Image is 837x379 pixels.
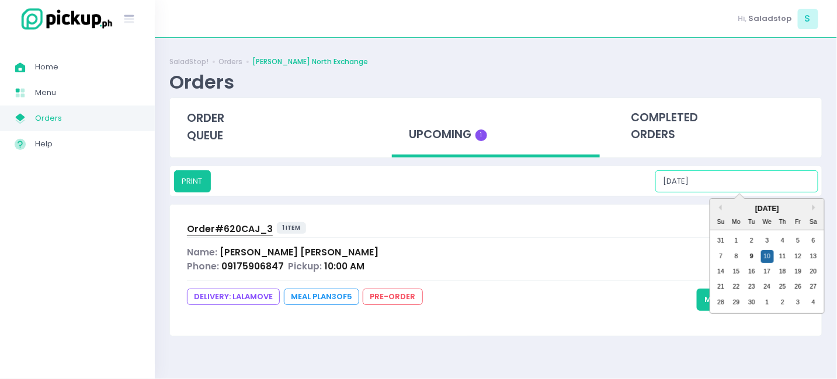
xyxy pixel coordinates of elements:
img: logo [15,6,114,31]
a: Orders [218,57,242,67]
div: day-6 [807,234,820,247]
div: day-31 [714,234,727,247]
div: day-22 [730,280,743,293]
button: PRINT [174,170,211,192]
div: day-19 [791,265,804,278]
span: Pickup: [288,260,322,272]
div: Su [714,216,727,229]
span: Orders [35,111,140,126]
div: day-21 [714,280,727,293]
span: 1 item [277,222,307,234]
div: upcoming [392,98,599,158]
span: 10:00 AM [324,260,364,272]
div: Sa [807,216,820,229]
div: day-29 [730,296,743,309]
div: We [761,216,774,229]
span: 1 [475,129,487,141]
div: day-20 [807,265,820,278]
div: Th [776,216,789,229]
div: day-4 [776,234,789,247]
div: Mo [730,216,743,229]
div: day-10 [761,250,774,263]
div: day-3 [761,234,774,247]
span: Phone: [187,260,219,272]
div: month-2025-09 [713,233,821,310]
span: Saladstop [749,13,792,24]
div: day-2 [745,234,758,247]
div: day-16 [745,265,758,278]
div: day-1 [730,234,743,247]
div: day-24 [761,280,774,293]
a: [PERSON_NAME] North Exchange [252,57,368,67]
div: day-18 [776,265,789,278]
div: day-13 [807,250,820,263]
span: pre-order [363,289,422,305]
span: Menu [35,85,140,100]
div: Orders [169,71,234,93]
span: 09175906847 [221,260,284,272]
a: SaladStop! [169,57,209,67]
div: day-23 [745,280,758,293]
div: day-9 [745,250,758,263]
button: Previous Month [716,205,722,210]
span: Help [35,136,140,152]
div: completed orders [614,98,822,155]
div: Tu [745,216,758,229]
div: Fr [791,216,804,229]
button: Move to Order Queue [697,289,805,311]
span: Hi, [738,13,747,24]
span: Order# 620CAJ_3 [187,223,273,235]
div: day-27 [807,280,820,293]
span: order queue [187,110,224,143]
span: S [798,9,818,29]
div: [DATE] [710,203,824,214]
div: day-4 [807,296,820,309]
div: day-15 [730,265,743,278]
span: [PERSON_NAME] [PERSON_NAME] [220,246,378,258]
div: day-26 [791,280,804,293]
span: Name: [187,246,217,258]
div: day-17 [761,265,774,278]
div: day-8 [730,250,743,263]
a: Order#620CAJ_3 [187,222,273,238]
div: day-11 [776,250,789,263]
div: day-2 [776,296,789,309]
div: day-30 [745,296,758,309]
div: day-14 [714,265,727,278]
div: day-12 [791,250,804,263]
span: Meal Plan 3 of 5 [284,289,359,305]
div: day-28 [714,296,727,309]
div: day-5 [791,234,804,247]
div: day-25 [776,280,789,293]
span: Home [35,59,140,75]
button: Next Month [812,205,818,210]
div: day-7 [714,250,727,263]
div: day-1 [761,296,774,309]
div: day-3 [791,296,804,309]
span: DELIVERY: lalamove [187,289,280,305]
